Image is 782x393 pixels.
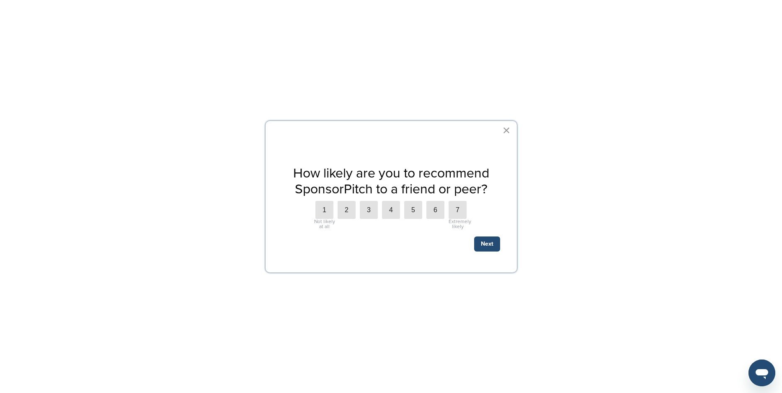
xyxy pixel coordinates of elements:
[382,201,400,219] label: 4
[474,236,500,252] button: Next
[449,201,467,219] label: 7
[338,201,356,219] label: 2
[503,123,511,137] button: Close
[426,201,444,219] label: 6
[313,219,336,229] div: Not likely at all
[360,201,378,219] label: 3
[449,219,467,229] div: Extremely likely
[404,201,422,219] label: 5
[315,201,333,219] label: 1
[748,360,775,386] iframe: Button to launch messaging window
[282,165,500,198] p: How likely are you to recommend SponsorPitch to a friend or peer?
